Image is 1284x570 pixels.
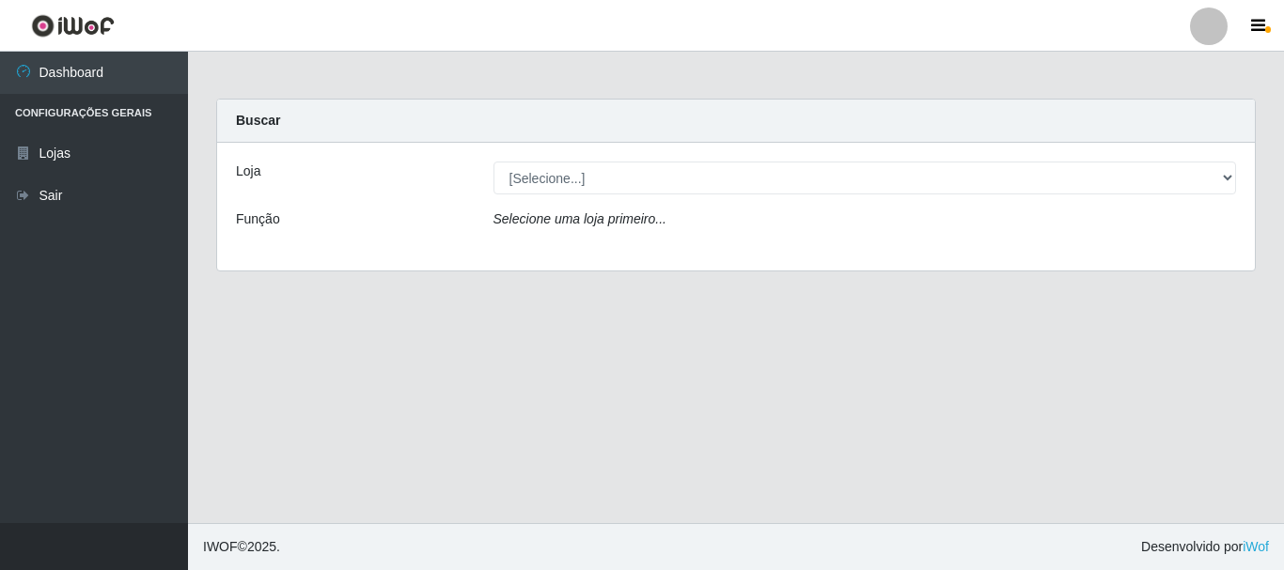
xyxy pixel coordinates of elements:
i: Selecione uma loja primeiro... [493,211,666,226]
strong: Buscar [236,113,280,128]
span: © 2025 . [203,537,280,557]
span: Desenvolvido por [1141,537,1269,557]
img: CoreUI Logo [31,14,115,38]
span: IWOF [203,539,238,554]
label: Função [236,209,280,229]
label: Loja [236,162,260,181]
a: iWof [1243,539,1269,554]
